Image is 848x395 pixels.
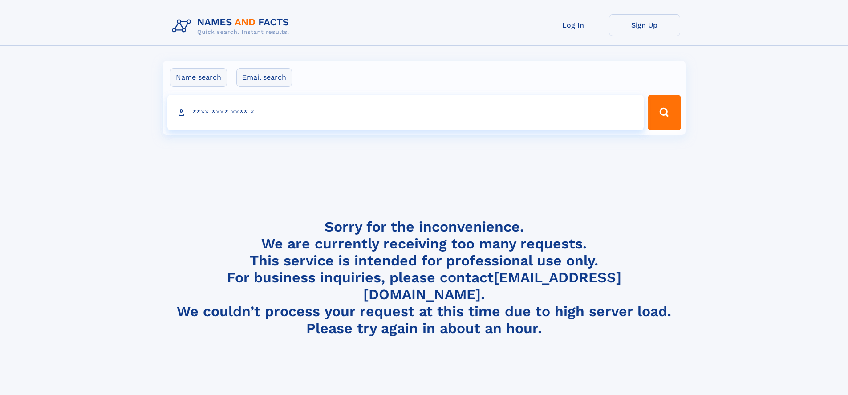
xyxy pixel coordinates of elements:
[236,68,292,87] label: Email search
[168,218,680,337] h4: Sorry for the inconvenience. We are currently receiving too many requests. This service is intend...
[609,14,680,36] a: Sign Up
[648,95,681,130] button: Search Button
[363,269,621,303] a: [EMAIL_ADDRESS][DOMAIN_NAME]
[170,68,227,87] label: Name search
[167,95,644,130] input: search input
[538,14,609,36] a: Log In
[168,14,296,38] img: Logo Names and Facts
